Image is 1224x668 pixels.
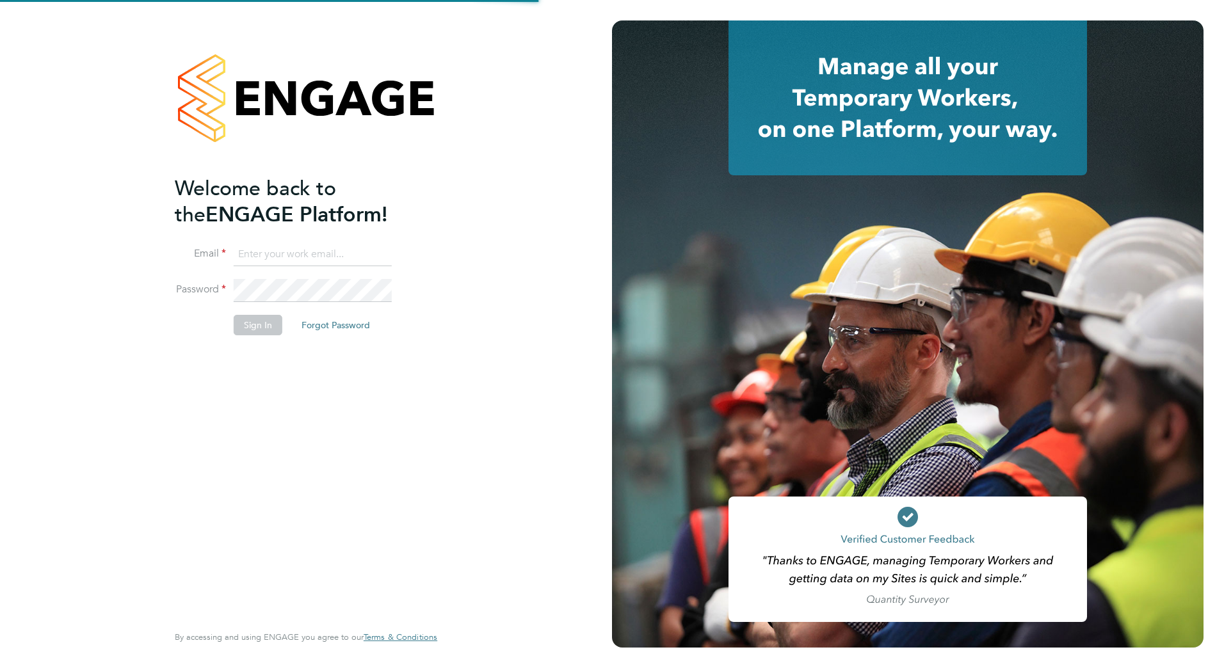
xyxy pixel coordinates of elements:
button: Sign In [234,315,282,335]
h2: ENGAGE Platform! [175,175,424,228]
label: Password [175,283,226,296]
input: Enter your work email... [234,243,392,266]
span: By accessing and using ENGAGE you agree to our [175,632,437,642]
label: Email [175,247,226,260]
span: Welcome back to the [175,176,336,227]
button: Forgot Password [291,315,380,335]
a: Terms & Conditions [364,632,437,642]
